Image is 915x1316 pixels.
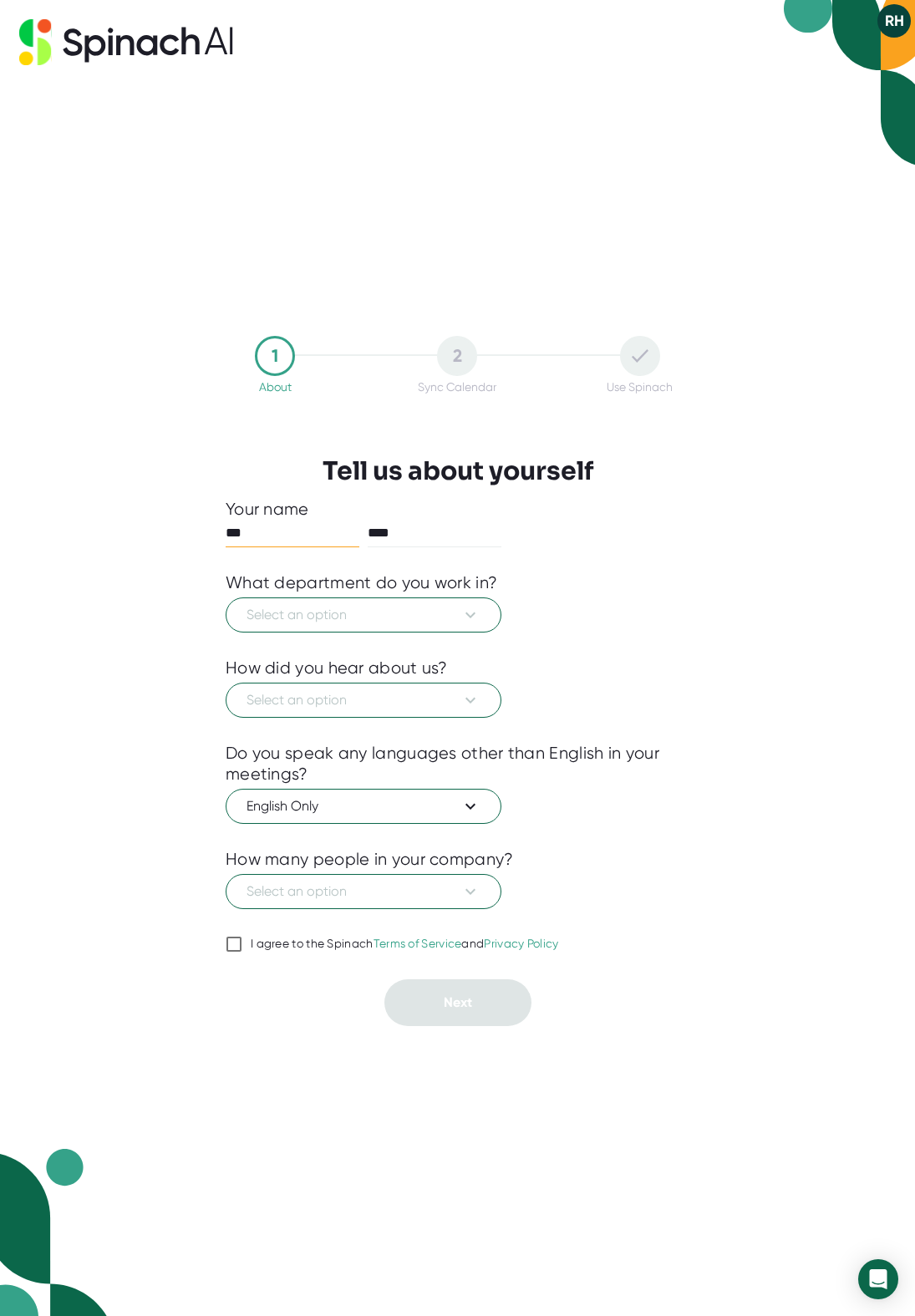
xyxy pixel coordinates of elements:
div: Open Intercom Messenger [858,1259,898,1299]
h3: Tell us about yourself [323,456,593,486]
div: 2 [437,336,477,376]
button: English Only [226,789,501,824]
div: How many people in your company? [226,849,514,870]
a: Terms of Service [374,937,462,950]
button: Select an option [226,683,501,718]
button: RH [877,4,911,38]
div: Use Spinach [607,380,673,394]
div: About [259,380,292,394]
span: Select an option [247,690,480,710]
div: Do you speak any languages other than English in your meetings? [226,743,689,785]
span: Select an option [247,605,480,625]
span: English Only [247,796,480,816]
div: What department do you work in? [226,572,497,593]
a: Privacy Policy [484,937,558,950]
div: 1 [255,336,295,376]
div: I agree to the Spinach and [251,937,559,952]
button: Next [384,979,531,1026]
div: Your name [226,499,689,520]
button: Select an option [226,874,501,909]
span: Select an option [247,882,480,902]
div: How did you hear about us? [226,658,448,678]
div: Sync Calendar [418,380,496,394]
span: Next [444,994,472,1010]
button: Select an option [226,597,501,633]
